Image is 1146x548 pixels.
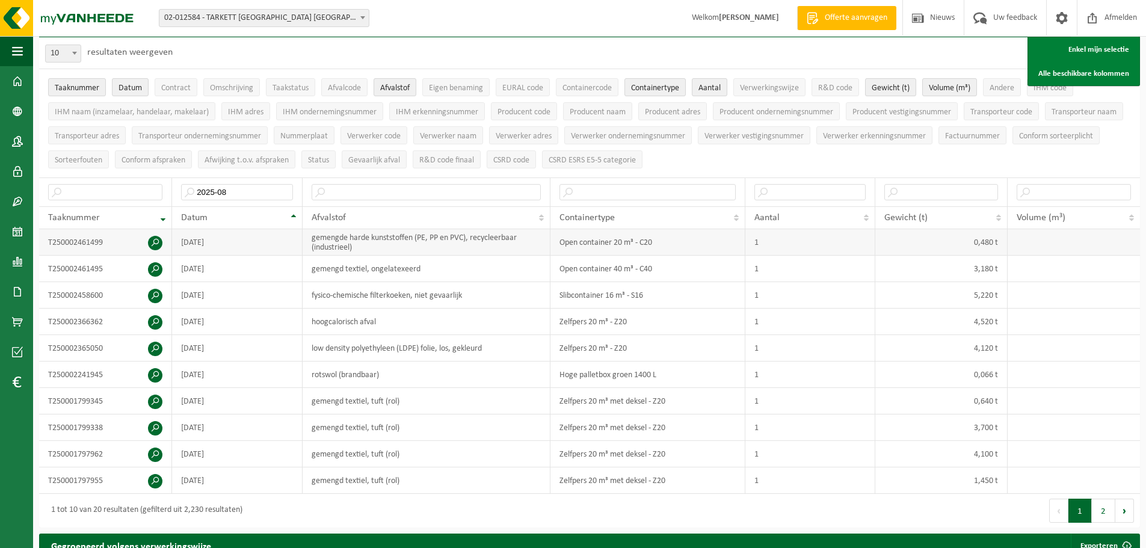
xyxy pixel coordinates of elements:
[48,150,109,168] button: SorteerfoutenSorteerfouten: Activate to sort
[45,45,81,63] span: 10
[342,150,407,168] button: Gevaarlijk afval : Activate to sort
[39,229,172,256] td: T250002461499
[564,126,692,144] button: Verwerker ondernemingsnummerVerwerker ondernemingsnummer: Activate to sort
[1115,499,1134,523] button: Next
[39,441,172,467] td: T250001797962
[266,78,315,96] button: TaakstatusTaakstatus: Activate to sort
[210,84,253,93] span: Omschrijving
[419,156,474,165] span: R&D code finaal
[303,282,550,309] td: fysico-chemische filterkoeken, niet gevaarlijk
[875,335,1008,362] td: 4,120 t
[550,441,745,467] td: Zelfpers 20 m³ met deksel - Z20
[48,78,106,96] button: TaaknummerTaaknummer: Activate to remove sorting
[155,78,197,96] button: ContractContract: Activate to sort
[429,84,483,93] span: Eigen benaming
[39,362,172,388] td: T250002241945
[321,78,368,96] button: AfvalcodeAfvalcode: Activate to sort
[563,102,632,120] button: Producent naamProducent naam: Activate to sort
[48,126,126,144] button: Transporteur adresTransporteur adres: Activate to sort
[549,156,636,165] span: CSRD ESRS E5-5 categorie
[745,335,876,362] td: 1
[624,78,686,96] button: ContainertypeContainertype: Activate to sort
[159,9,369,27] span: 02-012584 - TARKETT DENDERMONDE NV - DENDERMONDE
[340,126,407,144] button: Verwerker codeVerwerker code: Activate to sort
[713,102,840,120] button: Producent ondernemingsnummerProducent ondernemingsnummer: Activate to sort
[274,126,334,144] button: NummerplaatNummerplaat: Activate to sort
[818,84,852,93] span: R&D code
[46,45,81,62] span: 10
[348,156,400,165] span: Gevaarlijk afval
[303,229,550,256] td: gemengde harde kunststoffen (PE, PP en PVC), recycleerbaar (industrieel)
[559,213,615,223] span: Containertype
[556,78,618,96] button: ContainercodeContainercode: Activate to sort
[396,108,478,117] span: IHM erkenningsnummer
[875,256,1008,282] td: 3,180 t
[1027,78,1073,96] button: IHM codeIHM code: Activate to sort
[172,388,303,414] td: [DATE]
[502,84,543,93] span: EURAL code
[39,414,172,441] td: T250001799338
[550,335,745,362] td: Zelfpers 20 m³ - Z20
[745,229,876,256] td: 1
[1052,108,1117,117] span: Transporteur naam
[875,441,1008,467] td: 4,100 t
[816,126,932,144] button: Verwerker erkenningsnummerVerwerker erkenningsnummer: Activate to sort
[745,256,876,282] td: 1
[1019,132,1093,141] span: Conform sorteerplicht
[172,229,303,256] td: [DATE]
[865,78,916,96] button: Gewicht (t)Gewicht (t): Activate to sort
[303,441,550,467] td: gemengd textiel, tuft (rol)
[1029,61,1138,85] a: Alle beschikbare kolommen
[303,467,550,494] td: gemengd textiel, tuft (rol)
[308,156,329,165] span: Status
[1029,37,1138,61] a: Enkel mijn selectie
[970,108,1032,117] span: Transporteur code
[172,362,303,388] td: [DATE]
[303,388,550,414] td: gemengd textiel, tuft (rol)
[922,78,977,96] button: Volume (m³)Volume (m³): Activate to sort
[422,78,490,96] button: Eigen benamingEigen benaming: Activate to sort
[48,102,215,120] button: IHM naam (inzamelaar, handelaar, makelaar)IHM naam (inzamelaar, handelaar, makelaar): Activate to...
[1092,499,1115,523] button: 2
[39,309,172,335] td: T250002366362
[875,388,1008,414] td: 0,640 t
[745,309,876,335] td: 1
[203,78,260,96] button: OmschrijvingOmschrijving: Activate to sort
[389,102,485,120] button: IHM erkenningsnummerIHM erkenningsnummer: Activate to sort
[704,132,804,141] span: Verwerker vestigingsnummer
[945,132,1000,141] span: Factuurnummer
[55,156,102,165] span: Sorteerfouten
[745,467,876,494] td: 1
[48,213,100,223] span: Taaknummer
[172,256,303,282] td: [DATE]
[645,108,700,117] span: Producent adres
[550,282,745,309] td: Slibcontainer 16 m³ - S16
[161,84,191,93] span: Contract
[39,388,172,414] td: T250001799345
[1045,102,1123,120] button: Transporteur naamTransporteur naam: Activate to sort
[283,108,377,117] span: IHM ondernemingsnummer
[638,102,707,120] button: Producent adresProducent adres: Activate to sort
[122,156,185,165] span: Conform afspraken
[542,150,642,168] button: CSRD ESRS E5-5 categorieCSRD ESRS E5-5 categorie: Activate to sort
[550,229,745,256] td: Open container 20 m³ - C20
[39,256,172,282] td: T250002461495
[303,335,550,362] td: low density polyethyleen (LDPE) folie, los, gekleurd
[487,150,536,168] button: CSRD codeCSRD code: Activate to sort
[550,467,745,494] td: Zelfpers 20 m³ met deksel - Z20
[45,500,242,522] div: 1 tot 10 van 20 resultaten (gefilterd uit 2,230 resultaten)
[87,48,173,57] label: resultaten weergeven
[138,132,261,141] span: Transporteur ondernemingsnummer
[990,84,1014,93] span: Andere
[413,126,483,144] button: Verwerker naamVerwerker naam: Activate to sort
[303,362,550,388] td: rotswol (brandbaar)
[812,78,859,96] button: R&D codeR&amp;D code: Activate to sort
[172,414,303,441] td: [DATE]
[875,414,1008,441] td: 3,700 t
[198,150,295,168] button: Afwijking t.o.v. afsprakenAfwijking t.o.v. afspraken: Activate to sort
[172,441,303,467] td: [DATE]
[112,78,149,96] button: DatumDatum: Activate to sort
[754,213,780,223] span: Aantal
[875,309,1008,335] td: 4,520 t
[491,102,557,120] button: Producent codeProducent code: Activate to sort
